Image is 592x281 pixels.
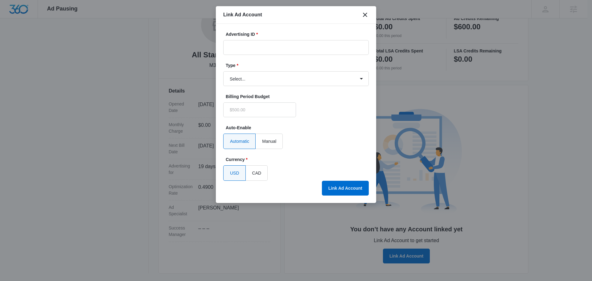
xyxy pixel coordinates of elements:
button: Link Ad Account [322,181,369,196]
button: close [361,11,369,19]
label: CAD [246,165,268,181]
input: $500.00 [223,102,296,117]
label: Manual [256,134,283,149]
label: Advertising ID [226,31,371,38]
h1: Link Ad Account [223,11,262,19]
label: Auto-Enable [226,125,371,131]
label: USD [223,165,246,181]
label: Type [226,62,371,69]
label: Automatic [223,134,256,149]
label: Billing Period Budget [226,93,298,100]
label: Currency [226,156,371,163]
